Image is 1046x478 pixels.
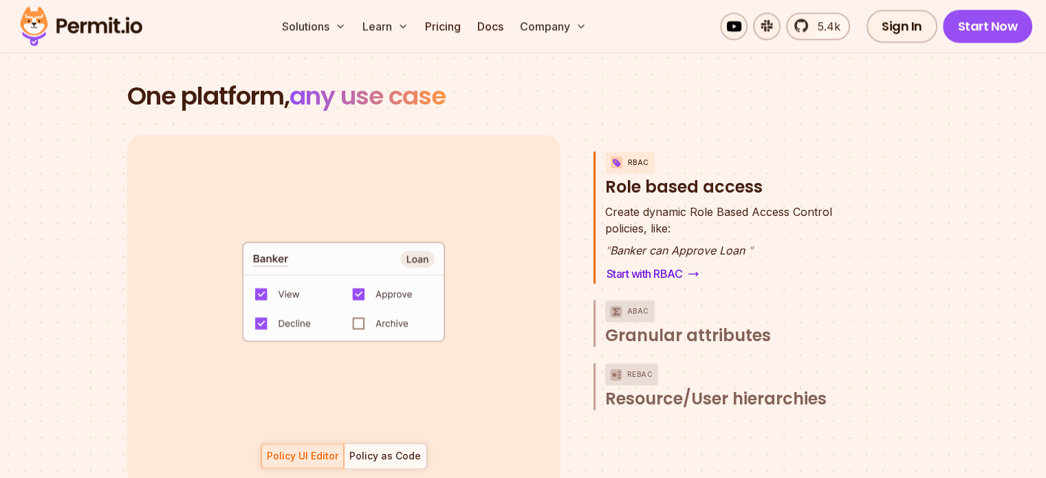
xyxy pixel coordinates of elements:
[472,12,509,40] a: Docs
[786,12,850,40] a: 5.4k
[605,325,771,347] span: Granular attributes
[605,264,701,283] a: Start with RBAC
[605,242,832,259] p: Banker can Approve Loan
[809,18,840,34] span: 5.4k
[514,12,592,40] button: Company
[344,443,427,469] button: Policy as Code
[748,243,753,257] span: "
[420,12,466,40] a: Pricing
[605,243,610,257] span: "
[867,10,937,43] a: Sign In
[605,204,832,237] p: policies, like:
[357,12,414,40] button: Learn
[627,300,649,322] p: ABAC
[14,3,149,50] img: Permit logo
[605,204,862,283] div: RBACRole based access
[605,388,827,410] span: Resource/User hierarchies
[349,449,421,463] div: Policy as Code
[605,300,862,347] button: ABACGranular attributes
[605,204,832,220] span: Create dynamic Role Based Access Control
[605,363,862,410] button: ReBACResource/User hierarchies
[127,83,919,110] h2: One platform,
[627,363,653,385] p: ReBAC
[943,10,1033,43] a: Start Now
[290,78,446,113] span: any use case
[276,12,351,40] button: Solutions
